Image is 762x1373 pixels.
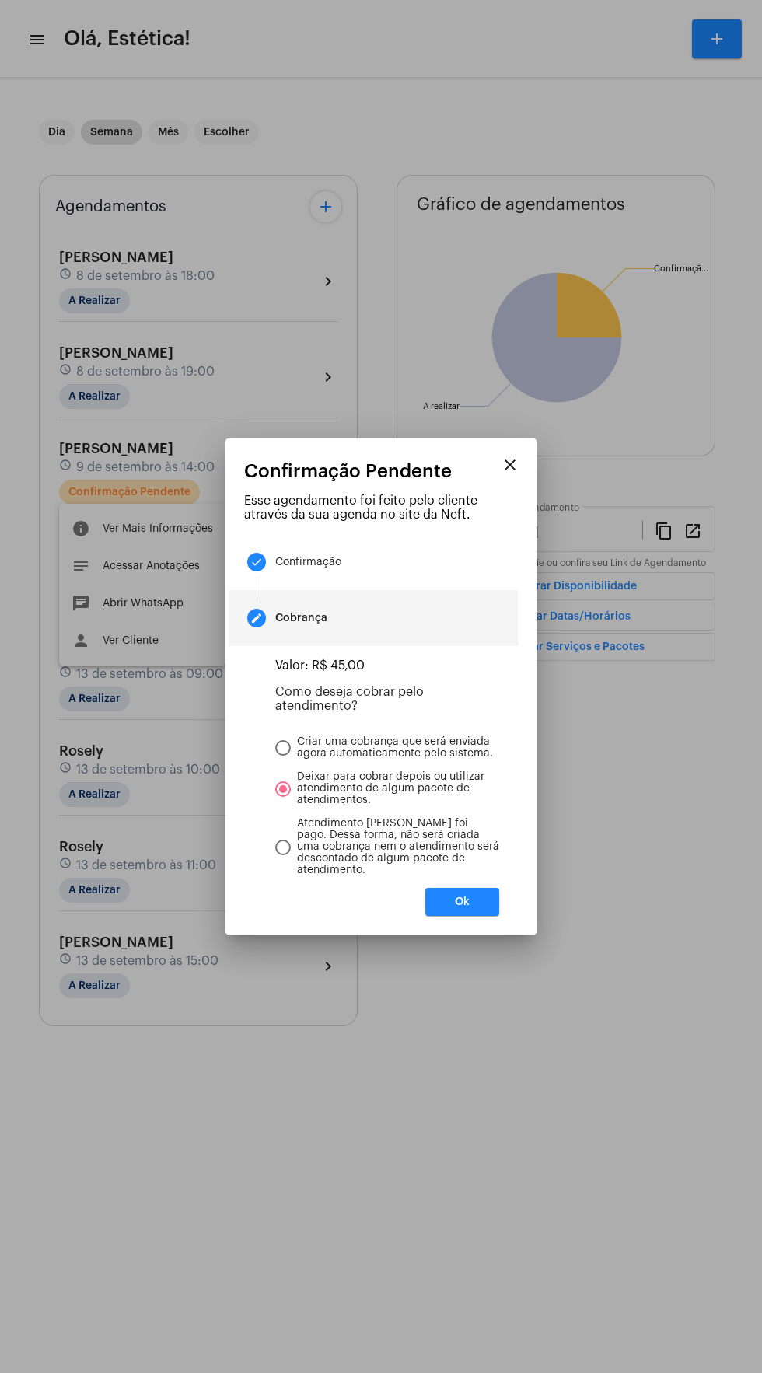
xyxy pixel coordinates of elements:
span: Confirmação Pendente [244,461,452,481]
mat-icon: create [250,612,263,624]
span: Deixar para cobrar depois ou utilizar atendimento de algum pacote de atendimentos. [291,771,499,806]
label: Como deseja cobrar pelo atendimento? [275,686,424,712]
span: Criar uma cobrança que será enviada agora automaticamente pelo sistema. [291,736,499,760]
div: Confirmação [275,557,341,568]
div: Cobrança [275,613,327,624]
span: Ok [455,896,470,907]
mat-icon: done [250,556,263,568]
p: Esse agendamento foi feito pelo cliente através da sua agenda no site da Neft. [244,494,518,522]
p: Valor: R$ 45,00 [275,659,499,673]
button: Ok [425,888,499,916]
span: Atendimento [PERSON_NAME] foi pago. Dessa forma, não será criada uma cobrança nem o atendimento s... [291,818,499,876]
mat-icon: close [501,456,519,474]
